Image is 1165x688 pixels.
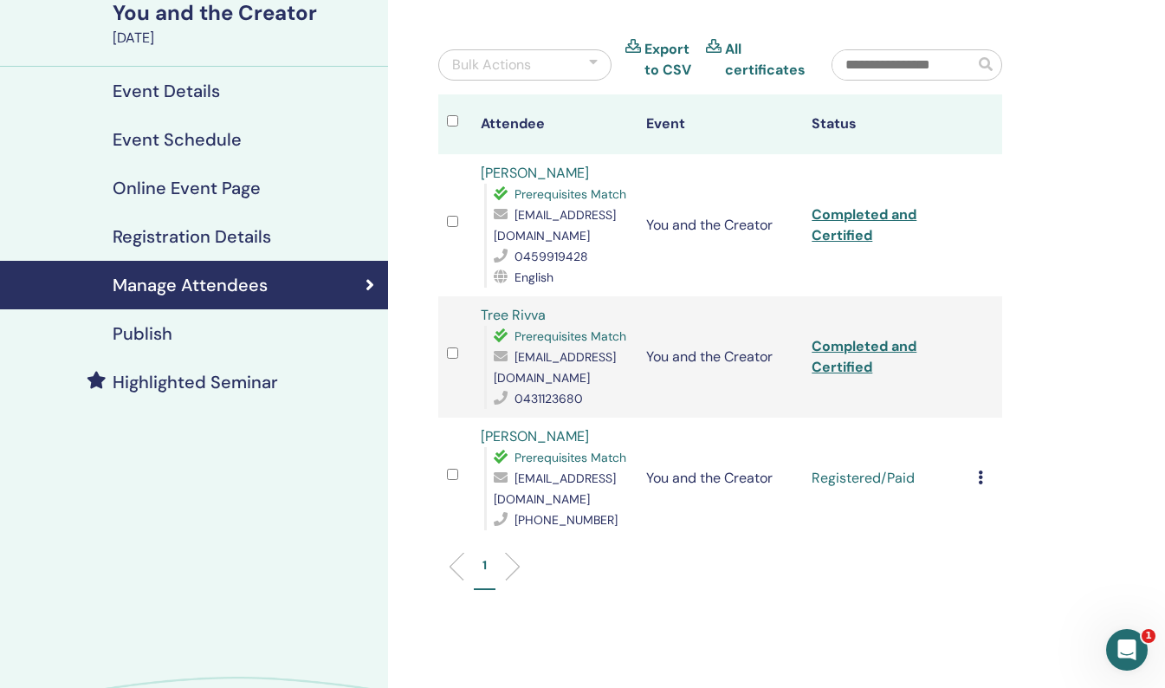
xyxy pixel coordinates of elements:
span: Prerequisites Match [515,328,626,344]
a: Completed and Certified [812,205,916,244]
th: Status [803,94,968,154]
a: Tree Rivva [481,306,546,324]
span: 1 [1142,629,1155,643]
span: 0459919428 [515,249,588,264]
td: You and the Creator [638,418,803,539]
h4: Online Event Page [113,178,261,198]
span: 0431123680 [515,391,583,406]
h4: Event Schedule [113,129,242,150]
td: You and the Creator [638,296,803,418]
h4: Publish [113,323,172,344]
p: 1 [482,556,487,574]
div: [DATE] [113,28,378,49]
th: Attendee [472,94,638,154]
a: [PERSON_NAME] [481,427,589,445]
div: Bulk Actions [452,55,531,75]
a: [PERSON_NAME] [481,164,589,182]
span: [EMAIL_ADDRESS][DOMAIN_NAME] [494,471,616,507]
h4: Event Details [113,81,220,101]
a: Export to CSV [644,39,692,81]
span: English [515,269,553,285]
iframe: Intercom live chat [1106,629,1148,671]
span: [PHONE_NUMBER] [515,512,618,528]
a: All certificates [725,39,806,81]
span: [EMAIL_ADDRESS][DOMAIN_NAME] [494,207,616,243]
h4: Manage Attendees [113,275,268,295]
h4: Registration Details [113,226,271,247]
span: [EMAIL_ADDRESS][DOMAIN_NAME] [494,349,616,386]
th: Event [638,94,803,154]
td: You and the Creator [638,154,803,296]
a: Completed and Certified [812,337,916,376]
h4: Highlighted Seminar [113,372,278,393]
span: Prerequisites Match [515,450,626,465]
span: Prerequisites Match [515,186,626,202]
